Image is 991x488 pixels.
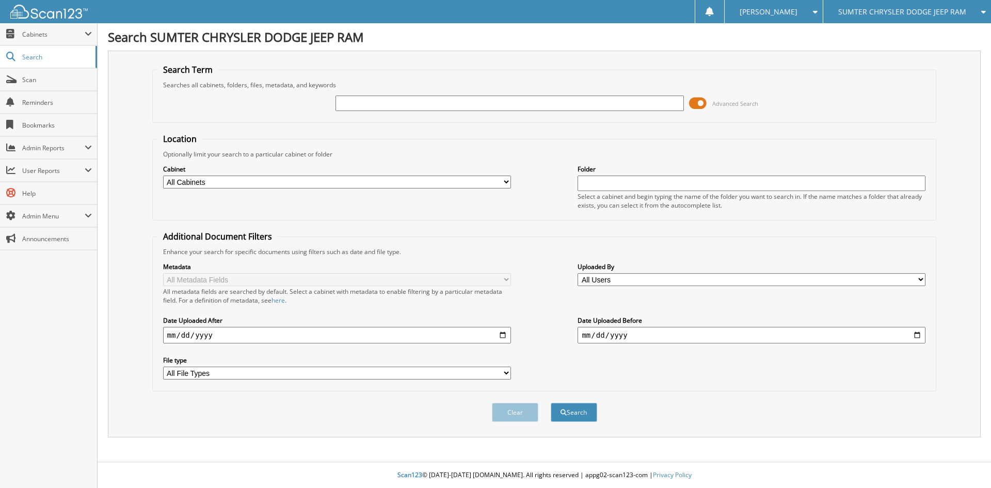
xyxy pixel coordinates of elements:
[578,262,925,271] label: Uploaded By
[163,356,511,365] label: File type
[740,9,797,15] span: [PERSON_NAME]
[22,189,92,198] span: Help
[158,247,931,256] div: Enhance your search for specific documents using filters such as date and file type.
[108,28,981,45] h1: Search SUMTER CHRYSLER DODGE JEEP RAM
[22,98,92,107] span: Reminders
[712,100,758,107] span: Advanced Search
[158,231,277,242] legend: Additional Document Filters
[22,53,90,61] span: Search
[158,133,202,145] legend: Location
[158,64,218,75] legend: Search Term
[163,327,511,343] input: start
[492,403,538,422] button: Clear
[22,30,85,39] span: Cabinets
[578,165,925,174] label: Folder
[158,81,931,89] div: Searches all cabinets, folders, files, metadata, and keywords
[551,403,597,422] button: Search
[10,5,88,19] img: scan123-logo-white.svg
[22,121,92,130] span: Bookmarks
[838,9,966,15] span: SUMTER CHRYSLER DODGE JEEP RAM
[22,166,85,175] span: User Reports
[653,470,692,479] a: Privacy Policy
[22,144,85,152] span: Admin Reports
[271,296,285,305] a: here
[163,287,511,305] div: All metadata fields are searched by default. Select a cabinet with metadata to enable filtering b...
[98,463,991,488] div: © [DATE]-[DATE] [DOMAIN_NAME]. All rights reserved | appg02-scan123-com |
[578,316,925,325] label: Date Uploaded Before
[163,316,511,325] label: Date Uploaded After
[158,150,931,159] div: Optionally limit your search to a particular cabinet or folder
[22,212,85,221] span: Admin Menu
[22,234,92,243] span: Announcements
[578,327,925,343] input: end
[163,262,511,271] label: Metadata
[22,75,92,84] span: Scan
[397,470,422,479] span: Scan123
[578,192,925,210] div: Select a cabinet and begin typing the name of the folder you want to search in. If the name match...
[163,165,511,174] label: Cabinet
